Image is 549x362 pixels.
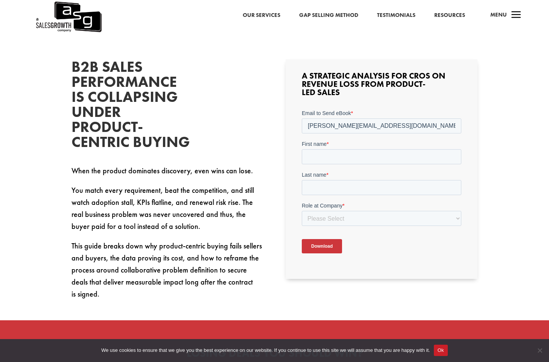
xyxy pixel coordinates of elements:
[243,11,280,20] a: Our Services
[377,11,415,20] a: Testimonials
[434,11,465,20] a: Resources
[71,240,263,300] p: This guide breaks down why product-centric buying fails sellers and buyers, the data proving its ...
[490,11,507,18] span: Menu
[434,345,448,356] button: Ok
[509,8,524,23] span: a
[71,59,184,153] h2: B2B Sales Performance Is Collapsing Under Product-Centric Buying
[302,109,461,267] iframe: Form 0
[71,165,263,184] p: When the product dominates discovery, even wins can lose.
[71,184,263,240] p: You match every requirement, beat the competition, and still watch adoption stall, KPIs flatline,...
[299,11,358,20] a: Gap Selling Method
[302,72,461,100] h3: A Strategic Analysis for CROs on Revenue Loss from Product-Led Sales
[101,347,430,354] span: We use cookies to ensure that we give you the best experience on our website. If you continue to ...
[536,347,543,354] span: No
